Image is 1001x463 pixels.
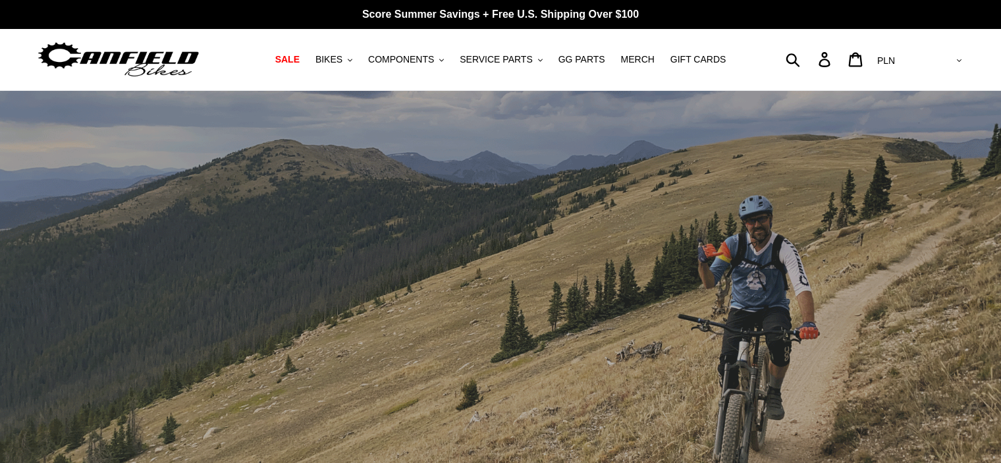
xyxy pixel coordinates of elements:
a: GIFT CARDS [664,51,733,68]
span: COMPONENTS [368,54,434,65]
a: SALE [269,51,306,68]
img: Canfield Bikes [36,39,201,80]
span: GG PARTS [558,54,605,65]
span: SALE [275,54,300,65]
span: MERCH [621,54,655,65]
a: MERCH [614,51,661,68]
input: Search [793,45,826,74]
span: SERVICE PARTS [460,54,532,65]
button: BIKES [309,51,359,68]
a: GG PARTS [552,51,612,68]
button: COMPONENTS [362,51,450,68]
span: BIKES [315,54,342,65]
span: GIFT CARDS [670,54,726,65]
button: SERVICE PARTS [453,51,549,68]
